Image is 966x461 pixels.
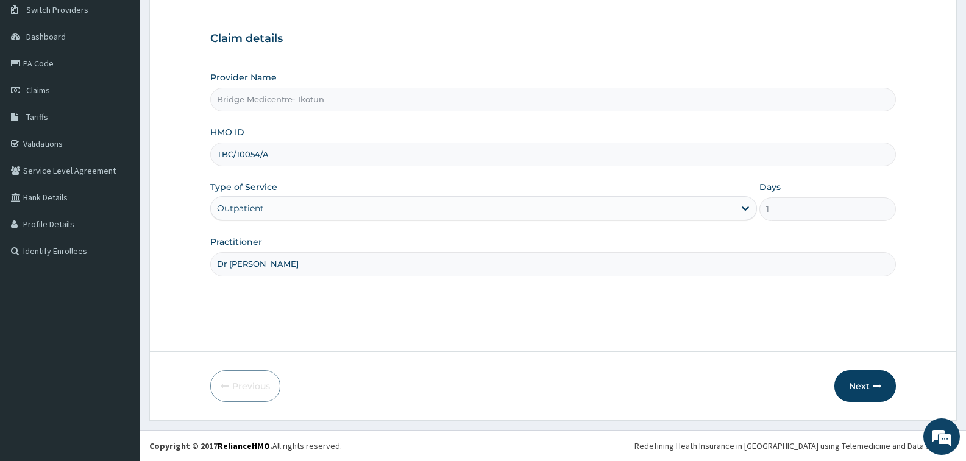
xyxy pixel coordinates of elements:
[210,181,277,193] label: Type of Service
[26,85,50,96] span: Claims
[26,4,88,15] span: Switch Providers
[210,32,896,46] h3: Claim details
[218,440,270,451] a: RelianceHMO
[210,236,262,248] label: Practitioner
[26,111,48,122] span: Tariffs
[210,252,896,276] input: Enter Name
[26,31,66,42] span: Dashboard
[210,126,244,138] label: HMO ID
[210,71,277,83] label: Provider Name
[140,430,966,461] footer: All rights reserved.
[217,202,264,214] div: Outpatient
[210,370,280,402] button: Previous
[149,440,272,451] strong: Copyright © 2017 .
[210,143,896,166] input: Enter HMO ID
[634,440,957,452] div: Redefining Heath Insurance in [GEOGRAPHIC_DATA] using Telemedicine and Data Science!
[759,181,781,193] label: Days
[834,370,896,402] button: Next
